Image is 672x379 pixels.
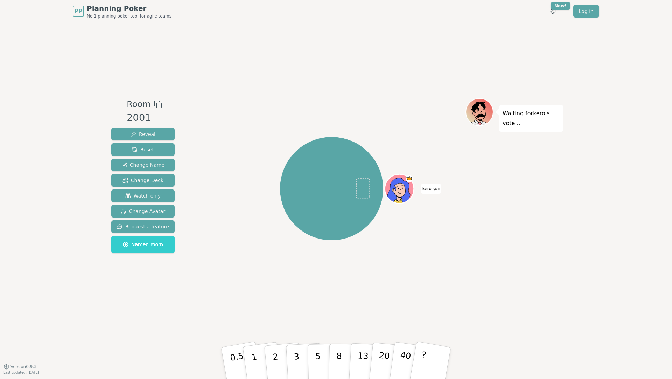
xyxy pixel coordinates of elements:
[432,188,440,191] span: (you)
[3,371,39,374] span: Last updated: [DATE]
[111,189,175,202] button: Watch only
[121,161,164,168] span: Change Name
[125,192,161,199] span: Watch only
[573,5,599,18] a: Log in
[73,4,171,19] a: PPPlanning PokerNo.1 planning poker tool for agile teams
[111,159,175,171] button: Change Name
[74,7,82,15] span: PP
[121,208,166,215] span: Change Avatar
[87,13,171,19] span: No.1 planning poker tool for agile teams
[123,241,163,248] span: Named room
[132,146,154,153] span: Reset
[87,4,171,13] span: Planning Poker
[386,175,413,202] button: Click to change your avatar
[111,174,175,187] button: Change Deck
[551,2,570,10] div: New!
[111,205,175,218] button: Change Avatar
[503,109,560,128] p: Waiting for kero 's vote...
[111,143,175,156] button: Reset
[421,184,441,194] span: Click to change your name
[122,177,163,184] span: Change Deck
[111,220,175,233] button: Request a feature
[117,223,169,230] span: Request a feature
[111,236,175,253] button: Named room
[10,364,37,370] span: Version 0.9.3
[111,128,175,140] button: Reveal
[3,364,37,370] button: Version0.9.3
[406,175,413,182] span: kero is the host
[127,111,162,125] div: 2001
[127,98,150,111] span: Room
[131,131,155,138] span: Reveal
[547,5,559,18] button: New!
